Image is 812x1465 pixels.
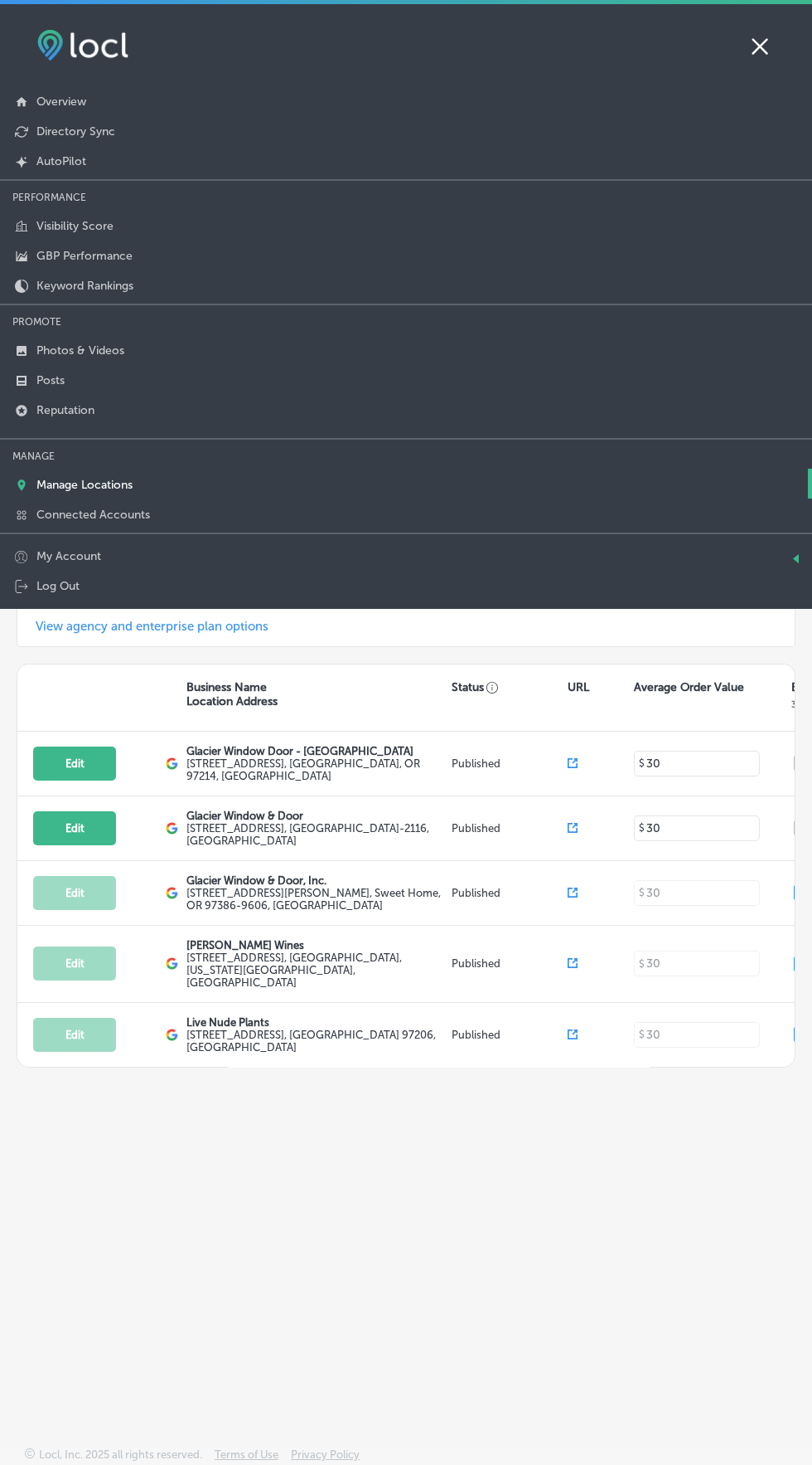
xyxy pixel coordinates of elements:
[166,887,178,899] img: logo
[186,822,447,847] label: [STREET_ADDRESS] , [GEOGRAPHIC_DATA]-2116, [GEOGRAPHIC_DATA]
[36,343,124,358] p: Photos & Videos
[166,957,178,970] img: logo
[186,874,447,887] p: Glacier Window & Door, Inc.
[36,279,133,293] p: Keyword Rankings
[36,154,86,168] p: AutoPilot
[452,822,568,835] p: Published
[36,373,65,387] p: Posts
[36,403,94,417] p: Reputation
[634,680,744,694] p: Average Order Value
[36,549,101,563] p: My Account
[33,947,116,981] button: Edit
[33,811,116,845] button: Edit
[186,887,447,912] label: [STREET_ADDRESS][PERSON_NAME] , Sweet Home, OR 97386-9606, [GEOGRAPHIC_DATA]
[36,219,114,233] p: Visibility Score
[33,876,116,910] button: Edit
[568,680,589,694] p: URL
[186,1016,447,1029] p: Live Nude Plants
[452,957,568,970] p: Published
[166,822,178,835] img: logo
[36,478,133,492] p: Manage Locations
[452,887,568,899] p: Published
[36,124,115,139] p: Directory Sync
[186,939,447,952] p: [PERSON_NAME] Wines
[166,757,178,770] img: logo
[639,822,645,834] p: $
[36,579,80,593] p: Log Out
[33,747,116,781] button: Edit
[639,757,645,769] p: $
[17,619,268,646] a: View agency and enterprise plan options
[36,508,150,522] p: Connected Accounts
[33,1018,116,1052] button: Edit
[186,952,447,989] label: [STREET_ADDRESS] , [GEOGRAPHIC_DATA], [US_STATE][GEOGRAPHIC_DATA], [GEOGRAPHIC_DATA]
[37,30,128,61] img: fda3e92497d09a02dc62c9cd864e3231.png
[39,1448,202,1461] p: Locl, Inc. 2025 all rights reserved.
[452,680,568,694] p: Status
[186,1029,447,1054] label: [STREET_ADDRESS] , [GEOGRAPHIC_DATA] 97206, [GEOGRAPHIC_DATA]
[186,757,447,782] label: [STREET_ADDRESS] , [GEOGRAPHIC_DATA], OR 97214, [GEOGRAPHIC_DATA]
[36,95,86,109] p: Overview
[36,249,133,263] p: GBP Performance
[166,1029,178,1041] img: logo
[452,757,568,770] p: Published
[186,680,278,708] p: Business Name Location Address
[452,1029,568,1041] p: Published
[186,745,447,757] p: Glacier Window Door - [GEOGRAPHIC_DATA]
[186,810,447,822] p: Glacier Window & Door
